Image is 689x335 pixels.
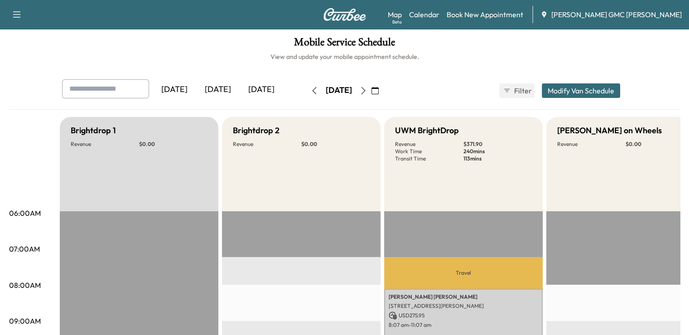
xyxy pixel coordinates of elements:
p: Work Time [395,148,463,155]
p: Revenue [233,141,301,148]
a: Calendar [409,9,439,20]
a: Book New Appointment [447,9,523,20]
div: [DATE] [240,79,283,100]
a: MapBeta [388,9,402,20]
div: [DATE] [196,79,240,100]
p: 09:00AM [9,316,41,326]
p: 240 mins [463,148,532,155]
p: $ 371.90 [463,141,532,148]
div: [DATE] [326,85,352,96]
div: [DATE] [153,79,196,100]
span: [PERSON_NAME] GMC [PERSON_NAME] [551,9,682,20]
span: Filter [514,85,530,96]
p: [STREET_ADDRESS][PERSON_NAME] [389,302,538,310]
p: 113 mins [463,155,532,162]
p: USD 275.95 [389,311,538,320]
p: 06:00AM [9,208,41,218]
p: [PERSON_NAME] [PERSON_NAME] [389,293,538,301]
h5: UWM BrightDrop [395,124,459,137]
p: Travel [384,257,543,289]
p: Revenue [557,141,626,148]
div: Beta [392,19,402,25]
h6: View and update your mobile appointment schedule. [9,52,680,61]
h5: Brightdrop 1 [71,124,116,137]
h5: [PERSON_NAME] on Wheels [557,124,662,137]
p: Revenue [395,141,463,148]
img: Curbee Logo [323,8,366,21]
p: $ 0.00 [301,141,370,148]
p: 8:07 am - 11:07 am [389,321,538,329]
p: 07:00AM [9,243,40,254]
button: Filter [499,83,535,98]
p: Revenue [71,141,139,148]
p: 08:00AM [9,280,41,291]
h1: Mobile Service Schedule [9,37,680,52]
h5: Brightdrop 2 [233,124,279,137]
button: Modify Van Schedule [542,83,620,98]
p: Transit Time [395,155,463,162]
p: $ 0.00 [139,141,207,148]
